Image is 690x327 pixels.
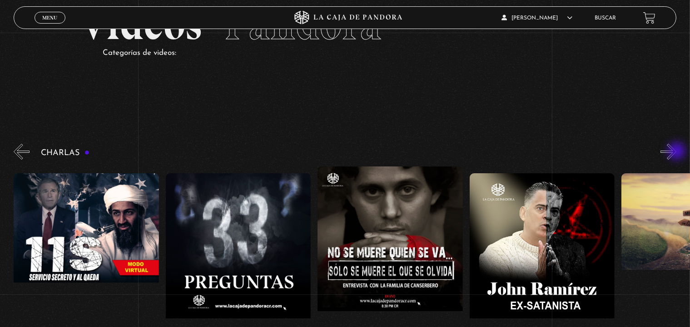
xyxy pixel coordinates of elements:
[80,3,610,46] h2: Videos
[643,12,655,24] a: View your shopping cart
[42,15,57,20] span: Menu
[41,149,89,157] h3: Charlas
[501,15,572,21] span: [PERSON_NAME]
[595,15,616,21] a: Buscar
[40,23,61,29] span: Cerrar
[103,46,610,60] p: Categorías de videos:
[14,144,30,160] button: Previous
[660,144,676,160] button: Next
